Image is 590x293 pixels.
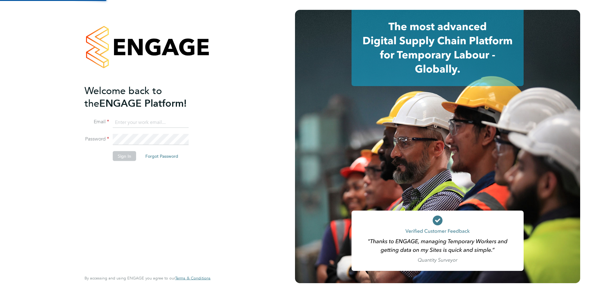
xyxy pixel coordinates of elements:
label: Email [85,119,109,125]
label: Password [85,136,109,142]
input: Enter your work email... [113,117,189,128]
h2: ENGAGE Platform! [85,84,204,109]
button: Forgot Password [140,151,183,161]
button: Sign In [113,151,136,161]
span: Welcome back to the [85,85,162,109]
a: Terms & Conditions [175,276,210,281]
span: Terms & Conditions [175,275,210,281]
span: By accessing and using ENGAGE you agree to our [85,275,210,281]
